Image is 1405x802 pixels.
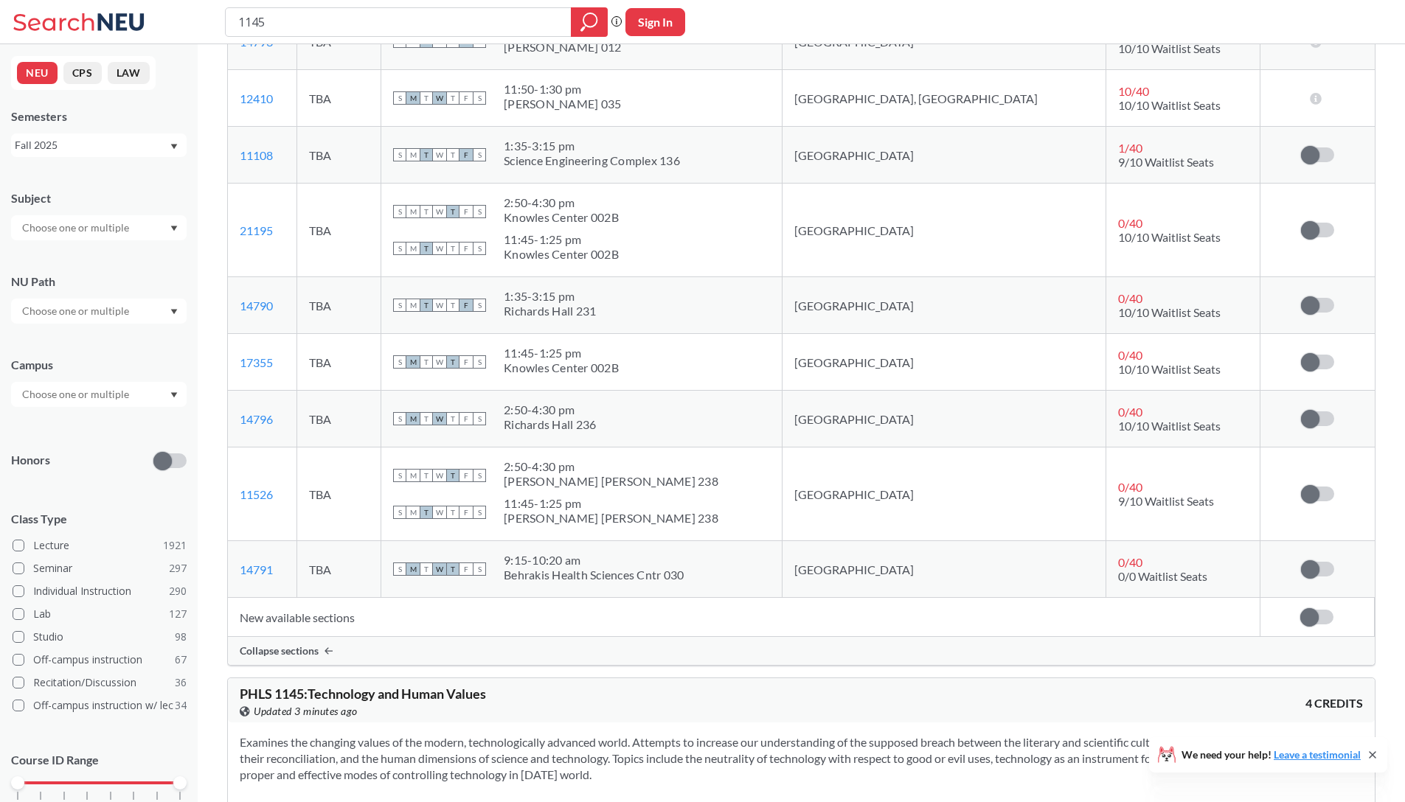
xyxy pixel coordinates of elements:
span: T [446,205,459,218]
label: Lecture [13,536,187,555]
span: We need your help! [1182,750,1361,760]
div: [PERSON_NAME] [PERSON_NAME] 238 [504,511,718,526]
input: Choose one or multiple [15,219,139,237]
span: S [393,469,406,482]
svg: Dropdown arrow [170,392,178,398]
span: S [473,91,486,105]
svg: Dropdown arrow [170,226,178,231]
td: [GEOGRAPHIC_DATA], [GEOGRAPHIC_DATA] [783,70,1106,127]
span: T [420,148,433,161]
span: 36 [175,674,187,691]
div: Dropdown arrow [11,382,187,407]
span: T [420,355,433,369]
div: 1:35 - 3:15 pm [504,289,596,304]
a: 14791 [240,562,273,576]
div: Semesters [11,108,187,125]
span: 10/10 Waitlist Seats [1118,305,1221,319]
td: TBA [297,184,381,277]
span: S [393,148,406,161]
span: S [393,506,406,519]
span: W [433,412,446,425]
label: Seminar [13,559,187,578]
span: M [406,242,420,255]
span: 10/10 Waitlist Seats [1118,419,1221,433]
span: W [433,148,446,161]
span: 9/10 Waitlist Seats [1118,494,1214,508]
span: 10/10 Waitlist Seats [1118,230,1221,244]
span: W [433,506,446,519]
svg: Dropdown arrow [170,309,178,315]
div: Campus [11,357,187,373]
span: T [420,205,433,218]
span: S [473,148,486,161]
div: Science Engineering Complex 136 [504,153,680,168]
a: 11108 [240,148,273,162]
label: Lab [13,604,187,624]
span: S [473,506,486,519]
td: TBA [297,70,381,127]
input: Class, professor, course number, "phrase" [237,10,561,35]
span: S [473,469,486,482]
td: TBA [297,334,381,391]
span: T [420,412,433,425]
span: F [459,562,473,576]
span: S [393,205,406,218]
div: [PERSON_NAME] 012 [504,40,621,55]
span: F [459,506,473,519]
input: Choose one or multiple [15,302,139,320]
div: [PERSON_NAME] 035 [504,97,621,111]
span: F [459,469,473,482]
span: T [446,469,459,482]
div: Fall 2025Dropdown arrow [11,133,187,157]
span: 0 / 40 [1118,480,1142,494]
div: 11:45 - 1:25 pm [504,496,718,511]
span: M [406,355,420,369]
span: W [433,562,446,576]
td: TBA [297,391,381,447]
a: Leave a testimonial [1274,748,1361,761]
div: Collapse sections [228,637,1375,665]
a: 14793 [240,35,273,49]
span: 67 [175,652,187,668]
span: W [433,205,446,218]
a: 14796 [240,412,273,426]
span: 1 / 40 [1118,141,1142,155]
div: Dropdown arrow [11,215,187,240]
label: Recitation/Discussion [13,673,187,692]
span: M [406,299,420,312]
svg: magnifying glass [580,12,598,32]
span: T [446,506,459,519]
span: 290 [169,583,187,599]
span: T [446,148,459,161]
span: S [393,355,406,369]
span: T [420,562,433,576]
td: TBA [297,277,381,334]
span: F [459,355,473,369]
div: 9:15 - 10:20 am [504,553,684,568]
div: Dropdown arrow [11,299,187,324]
td: TBA [297,541,381,598]
span: T [420,299,433,312]
span: M [406,412,420,425]
span: S [393,242,406,255]
td: TBA [297,127,381,184]
div: 1:35 - 3:15 pm [504,139,680,153]
span: Collapse sections [240,644,319,658]
span: M [406,506,420,519]
span: T [446,299,459,312]
a: 14790 [240,299,273,313]
button: LAW [108,62,150,84]
div: Behrakis Health Sciences Cntr 030 [504,568,684,582]
td: [GEOGRAPHIC_DATA] [783,277,1106,334]
div: 2:50 - 4:30 pm [504,459,718,474]
div: Fall 2025 [15,137,169,153]
span: S [393,562,406,576]
td: [GEOGRAPHIC_DATA] [783,184,1106,277]
label: Studio [13,627,187,646]
span: T [446,412,459,425]
td: [GEOGRAPHIC_DATA] [783,541,1106,598]
span: W [433,469,446,482]
button: Sign In [625,8,685,36]
input: Choose one or multiple [15,386,139,403]
span: S [393,91,406,105]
